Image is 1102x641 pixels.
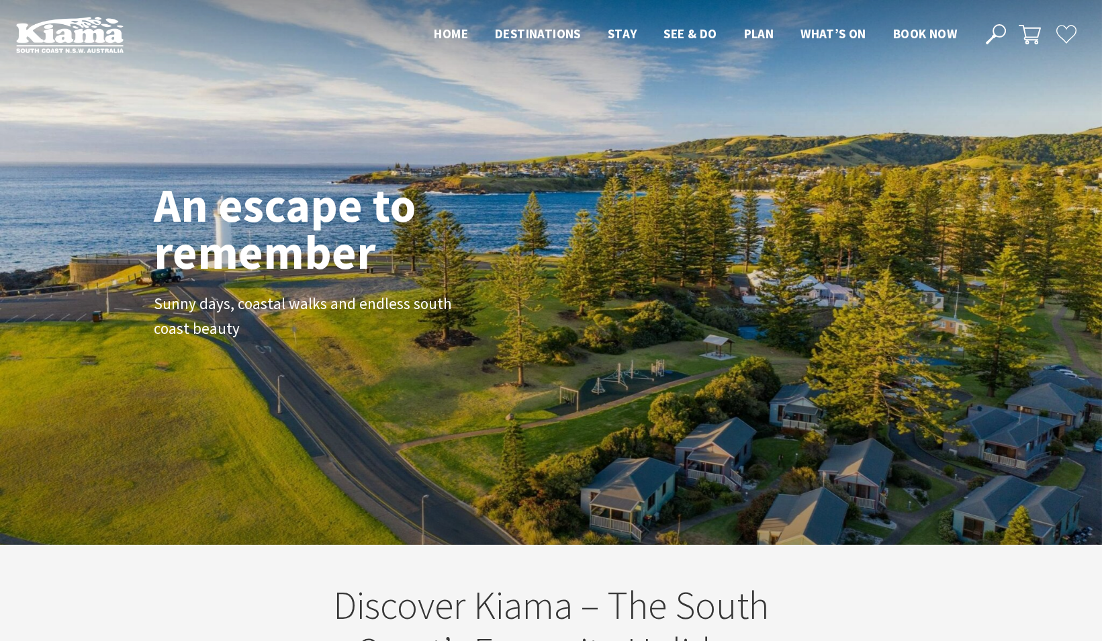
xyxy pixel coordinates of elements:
[16,16,124,53] img: Kiama Logo
[420,24,970,46] nav: Main Menu
[154,292,456,342] p: Sunny days, coastal walks and endless south coast beauty
[663,26,717,42] span: See & Do
[154,182,523,276] h1: An escape to remember
[495,26,581,42] span: Destinations
[744,26,774,42] span: Plan
[893,26,957,42] span: Book now
[434,26,468,42] span: Home
[800,26,866,42] span: What’s On
[608,26,637,42] span: Stay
